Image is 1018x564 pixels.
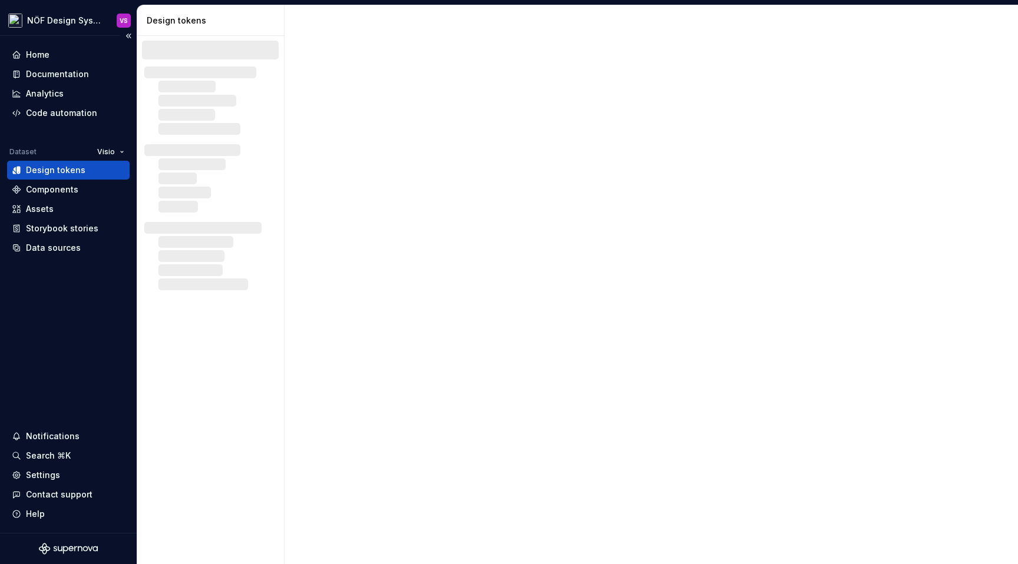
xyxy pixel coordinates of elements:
[26,49,49,61] div: Home
[97,147,115,157] span: Visio
[7,84,130,103] a: Analytics
[7,485,130,504] button: Contact support
[26,469,60,481] div: Settings
[26,107,97,119] div: Code automation
[26,68,89,80] div: Documentation
[7,219,130,238] a: Storybook stories
[147,15,279,26] div: Design tokens
[2,8,134,33] button: NÖF Design SystemVS
[7,466,130,485] a: Settings
[27,15,103,26] div: NÖF Design System
[26,508,45,520] div: Help
[26,203,54,215] div: Assets
[26,242,81,254] div: Data sources
[8,14,22,28] img: 65b32fb5-5655-43a8-a471-d2795750ffbf.png
[39,543,98,555] svg: Supernova Logo
[26,164,85,176] div: Design tokens
[7,161,130,180] a: Design tokens
[7,505,130,523] button: Help
[7,180,130,199] a: Components
[120,28,137,44] button: Collapse sidebar
[92,144,130,160] button: Visio
[7,446,130,465] button: Search ⌘K
[7,45,130,64] a: Home
[26,184,78,195] div: Components
[7,238,130,257] a: Data sources
[26,489,92,500] div: Contact support
[120,16,128,25] div: VS
[26,88,64,99] div: Analytics
[26,223,98,234] div: Storybook stories
[7,65,130,84] a: Documentation
[9,147,37,157] div: Dataset
[26,450,71,462] div: Search ⌘K
[26,430,80,442] div: Notifications
[7,104,130,122] a: Code automation
[7,200,130,218] a: Assets
[7,427,130,446] button: Notifications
